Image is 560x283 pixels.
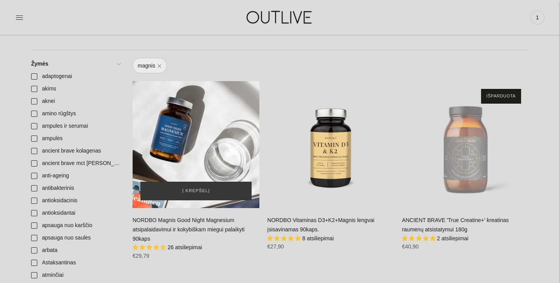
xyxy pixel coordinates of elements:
a: Astaksantinas [26,257,125,269]
a: akims [26,83,125,95]
img: OUTLIVE [231,4,329,31]
a: Žymės [26,58,125,70]
a: 1 [530,9,544,26]
span: Į krepšelį [182,187,210,195]
a: apsauga nuo saulės [26,232,125,244]
span: 26 atsiliepimai [168,244,202,250]
a: antioksidantai [26,207,125,219]
span: 5.00 stars [402,235,437,241]
a: ancient brave mct [PERSON_NAME] [26,157,125,170]
a: ANCIENT BRAVE 'True Creatine+' kreatinas raumenų atsistatymui 180g [402,81,529,208]
span: €29,79 [133,253,149,259]
a: ampules ir serumai [26,120,125,132]
a: ampulės [26,132,125,145]
a: adaptogenai [26,70,125,83]
span: €40,90 [402,243,419,250]
span: 1 [532,12,543,23]
span: €27,90 [267,243,284,250]
span: 8 atsiliepimai [302,235,334,241]
a: amino rūgštys [26,108,125,120]
span: 2 atsiliepimai [437,235,469,241]
a: NORDBO Vitaminas D3+K2+Magnis lengvai įsisavinamas 90kaps. [267,217,374,233]
a: aknei [26,95,125,108]
a: ancient brave kolagenas [26,145,125,157]
a: atminčiai [26,269,125,281]
span: 5.00 stars [267,235,302,241]
a: arbata [26,244,125,257]
a: antibakterinis [26,182,125,194]
a: ANCIENT BRAVE 'True Creatine+' kreatinas raumenų atsistatymui 180g [402,217,509,233]
button: Į krepšelį [140,182,252,200]
a: apsauga nuo karščio [26,219,125,232]
a: NORDBO Vitaminas D3+K2+Magnis lengvai įsisavinamas 90kaps. [267,81,394,208]
a: anti-ageing [26,170,125,182]
a: NORDBO Magnis Good Night Magnesium atsipalaidavimui ir kokybiškam miegui palaikyti 90kaps [133,81,259,208]
a: antioksidacinis [26,194,125,207]
a: magnis [133,58,167,73]
a: NORDBO Magnis Good Night Magnesium atsipalaidavimui ir kokybiškam miegui palaikyti 90kaps [133,217,245,242]
span: 4.65 stars [133,244,168,250]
